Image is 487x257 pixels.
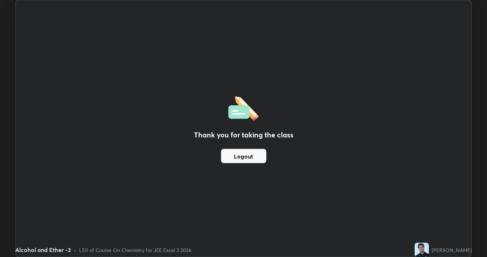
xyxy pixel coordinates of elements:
[79,246,191,254] div: L50 of Course On Chemistry for JEE Excel 3 2026
[221,149,266,163] button: Logout
[415,243,429,257] img: a66c93c3f3b24783b2fbdc83a771ea14.jpg
[228,94,259,121] img: offlineFeedback.1438e8b3.svg
[74,246,76,254] div: •
[15,246,71,254] div: Alcohol and Ether -3
[194,130,293,140] h2: Thank you for taking the class
[432,246,472,254] div: [PERSON_NAME]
